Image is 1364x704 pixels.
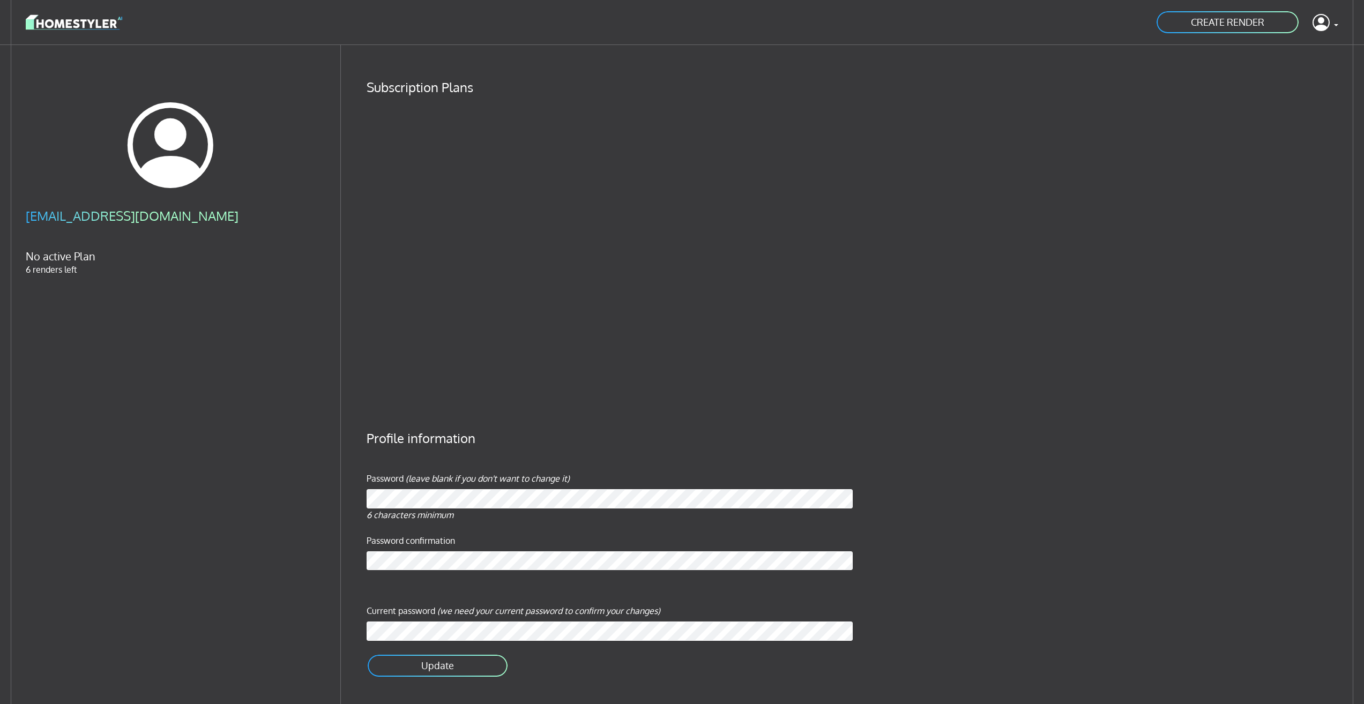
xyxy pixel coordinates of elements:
[1156,10,1300,34] a: CREATE RENDER
[437,605,660,616] i: (we need your current password to confirm your changes)
[367,534,455,547] label: Password confirmation
[367,79,1338,95] h4: Subscription Plans
[367,472,404,485] label: Password
[26,250,315,263] h5: No active Plan
[367,510,453,520] em: 6 characters minimum
[26,208,315,224] h4: [EMAIL_ADDRESS][DOMAIN_NAME]
[26,208,315,276] div: 6 renders left
[406,473,570,484] i: (leave blank if you don't want to change it)
[367,654,509,678] button: Update
[367,604,435,617] label: Current password
[367,430,1338,446] h4: Profile information
[26,13,122,32] img: logo-3de290ba35641baa71223ecac5eacb59cb85b4c7fdf211dc9aaecaaee71ea2f8.svg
